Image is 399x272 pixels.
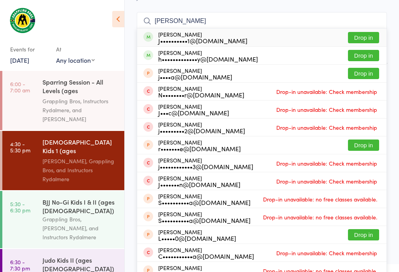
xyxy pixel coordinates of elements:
div: L•••••0@[DOMAIN_NAME] [158,235,236,241]
div: [PERSON_NAME] [158,31,247,44]
a: 4:30 -5:30 pm[DEMOGRAPHIC_DATA] Kids 1 (ages [DEMOGRAPHIC_DATA])[PERSON_NAME], Grappling Bros, an... [2,131,124,190]
time: 6:00 - 7:00 am [10,81,30,93]
div: j••••a@[DOMAIN_NAME] [158,74,232,80]
img: Grappling Bros Rydalmere [8,6,37,35]
a: 5:30 -6:30 pmBJJ No-Gi Kids I & II (ages [DEMOGRAPHIC_DATA])Grappling Bros, [PERSON_NAME], and In... [2,191,124,248]
div: S••••••••••a@[DOMAIN_NAME] [158,217,251,223]
span: Drop-in unavailable: no free classes available. [261,193,379,205]
button: Drop in [348,32,379,43]
div: [PERSON_NAME] [158,175,240,187]
div: J••••••••••1@[DOMAIN_NAME] [158,37,247,44]
div: C•••••••••••a@[DOMAIN_NAME] [158,253,254,259]
div: [PERSON_NAME] [158,67,232,80]
div: [PERSON_NAME] [158,103,229,116]
a: [DATE] [10,56,29,64]
div: [PERSON_NAME] [158,193,251,205]
div: J•••c@[DOMAIN_NAME] [158,110,229,116]
div: [PERSON_NAME] [158,85,244,98]
span: Drop-in unavailable: Check membership [274,122,379,133]
div: [PERSON_NAME] [158,229,236,241]
div: Sparring Session - All Levels (ages [DEMOGRAPHIC_DATA]+) [42,78,118,97]
time: 4:30 - 5:30 pm [10,141,30,153]
div: [PERSON_NAME] [158,211,251,223]
div: j•••••••••2@[DOMAIN_NAME] [158,127,245,134]
div: [PERSON_NAME], Grappling Bros, and Instructors Rydalmere [42,157,118,184]
div: At [56,43,95,56]
div: j••••••••••••3@[DOMAIN_NAME] [158,163,253,170]
div: [DEMOGRAPHIC_DATA] Kids 1 (ages [DEMOGRAPHIC_DATA]) [42,138,118,157]
span: Drop-in unavailable: no free classes available. [261,211,379,223]
div: [PERSON_NAME] [158,121,245,134]
button: Drop in [348,50,379,61]
span: Drop-in unavailable: Check membership [274,86,379,97]
span: Drop-in unavailable: Check membership [274,157,379,169]
div: [PERSON_NAME] [158,139,241,152]
div: Any location [56,56,95,64]
button: Drop in [348,68,379,79]
time: 6:30 - 7:30 pm [10,259,30,271]
div: Grappling Bros, Instructors Rydalmere, and [PERSON_NAME] [42,97,118,124]
div: N••••••••r@[DOMAIN_NAME] [158,92,244,98]
div: [PERSON_NAME] [158,247,254,259]
div: [PERSON_NAME] [158,49,258,62]
a: 6:00 -7:00 amSparring Session - All Levels (ages [DEMOGRAPHIC_DATA]+)Grappling Bros, Instructors ... [2,71,124,130]
div: S••••••••••a@[DOMAIN_NAME] [158,199,251,205]
div: [PERSON_NAME] [158,157,253,170]
span: Drop-in unavailable: Check membership [274,104,379,115]
time: 5:30 - 6:30 pm [10,201,30,213]
div: Grappling Bros, [PERSON_NAME], and Instructors Rydalmere [42,215,118,242]
input: Search [137,12,387,30]
button: Drop in [348,229,379,240]
div: r•••••••e@[DOMAIN_NAME] [158,145,241,152]
span: Drop-in unavailable: Check membership [274,175,379,187]
div: Events for [10,43,48,56]
div: BJJ No-Gi Kids I & II (ages [DEMOGRAPHIC_DATA]) [42,198,118,215]
button: Drop in [348,140,379,151]
div: J•••••••n@[DOMAIN_NAME] [158,181,240,187]
span: Drop-in unavailable: Check membership [274,247,379,259]
div: h•••••••••••••y@[DOMAIN_NAME] [158,56,258,62]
